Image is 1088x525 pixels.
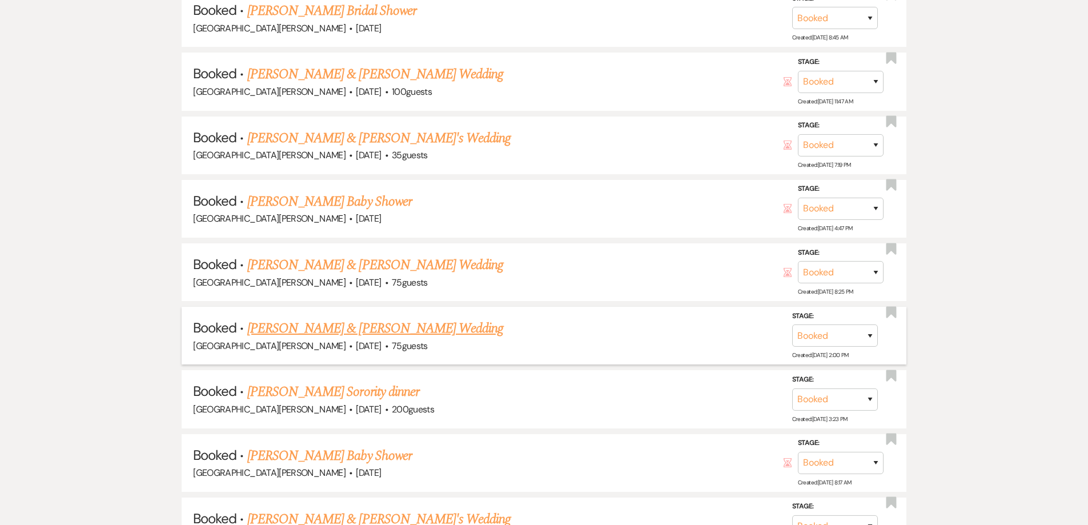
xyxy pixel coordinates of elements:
span: [DATE] [356,149,381,161]
label: Stage: [798,246,884,259]
a: [PERSON_NAME] Baby Shower [247,191,412,212]
span: Created: [DATE] 8:17 AM [798,479,852,486]
span: [DATE] [356,340,381,352]
span: [GEOGRAPHIC_DATA][PERSON_NAME] [193,22,346,34]
span: 35 guests [392,149,428,161]
a: [PERSON_NAME] Sorority dinner [247,382,419,402]
a: [PERSON_NAME] Bridal Shower [247,1,416,21]
label: Stage: [798,437,884,450]
span: Created: [DATE] 7:19 PM [798,161,851,169]
span: Booked [193,1,236,19]
span: Created: [DATE] 2:00 PM [792,351,849,359]
span: Created: [DATE] 4:47 PM [798,225,853,232]
span: Created: [DATE] 3:23 PM [792,415,848,422]
span: 100 guests [392,86,432,98]
span: [DATE] [356,86,381,98]
span: 75 guests [392,276,428,288]
label: Stage: [798,56,884,69]
span: [DATE] [356,403,381,415]
span: Booked [193,65,236,82]
span: [GEOGRAPHIC_DATA][PERSON_NAME] [193,213,346,225]
span: [GEOGRAPHIC_DATA][PERSON_NAME] [193,149,346,161]
span: Booked [193,255,236,273]
span: [DATE] [356,22,381,34]
label: Stage: [792,374,878,386]
span: Booked [193,446,236,464]
span: Booked [193,192,236,210]
label: Stage: [792,500,878,513]
span: [GEOGRAPHIC_DATA][PERSON_NAME] [193,403,346,415]
a: [PERSON_NAME] Baby Shower [247,446,412,466]
span: Booked [193,382,236,400]
span: Booked [193,319,236,336]
label: Stage: [798,183,884,195]
span: Booked [193,129,236,146]
span: Created: [DATE] 8:25 PM [798,288,853,295]
a: [PERSON_NAME] & [PERSON_NAME] Wedding [247,318,503,339]
span: [DATE] [356,467,381,479]
span: [GEOGRAPHIC_DATA][PERSON_NAME] [193,467,346,479]
span: [GEOGRAPHIC_DATA][PERSON_NAME] [193,276,346,288]
span: [GEOGRAPHIC_DATA][PERSON_NAME] [193,86,346,98]
span: [GEOGRAPHIC_DATA][PERSON_NAME] [193,340,346,352]
a: [PERSON_NAME] & [PERSON_NAME]'s Wedding [247,128,511,149]
label: Stage: [792,310,878,323]
span: Created: [DATE] 11:47 AM [798,98,853,105]
span: 75 guests [392,340,428,352]
span: [DATE] [356,213,381,225]
label: Stage: [798,119,884,132]
span: 200 guests [392,403,434,415]
span: [DATE] [356,276,381,288]
a: [PERSON_NAME] & [PERSON_NAME] Wedding [247,64,503,85]
a: [PERSON_NAME] & [PERSON_NAME] Wedding [247,255,503,275]
span: Created: [DATE] 8:45 AM [792,34,848,41]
